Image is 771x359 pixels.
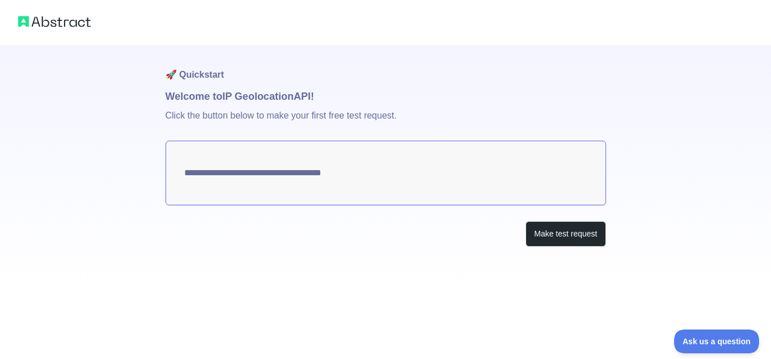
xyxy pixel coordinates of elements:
button: Make test request [526,221,605,247]
h1: Welcome to IP Geolocation API! [166,88,606,104]
p: Click the button below to make your first free test request. [166,104,606,141]
img: Abstract logo [18,14,91,29]
iframe: Toggle Customer Support [674,330,760,353]
h1: 🚀 Quickstart [166,45,606,88]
